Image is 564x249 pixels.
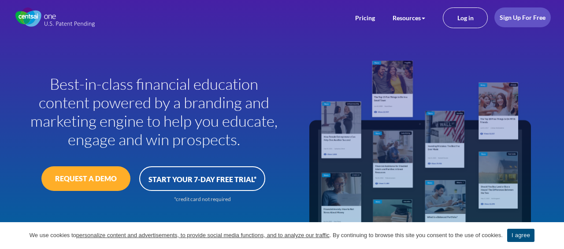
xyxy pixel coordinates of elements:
a: START YOUR 7-DAY FREE TRIAL* [139,166,265,191]
a: Log in [443,7,488,28]
img: CentSai [15,7,95,27]
u: personalize content and advertisements, to provide social media functions, and to analyze our tra... [76,232,330,238]
span: We use cookies to . By continuing to browse this site you consent to the use of cookies. [30,231,503,240]
h1: Best-in-class financial education content powered by a branding and marketing engine to help you ... [26,75,282,149]
a: Resources [393,14,425,22]
a: Sign Up For Free [494,7,551,27]
img: Dashboard [309,61,531,231]
a: Pricing [355,14,375,22]
a: I agree [549,231,557,240]
a: I agree [507,229,534,242]
div: *credit card not required [139,195,265,203]
a: REQUEST A DEMO [41,166,130,191]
